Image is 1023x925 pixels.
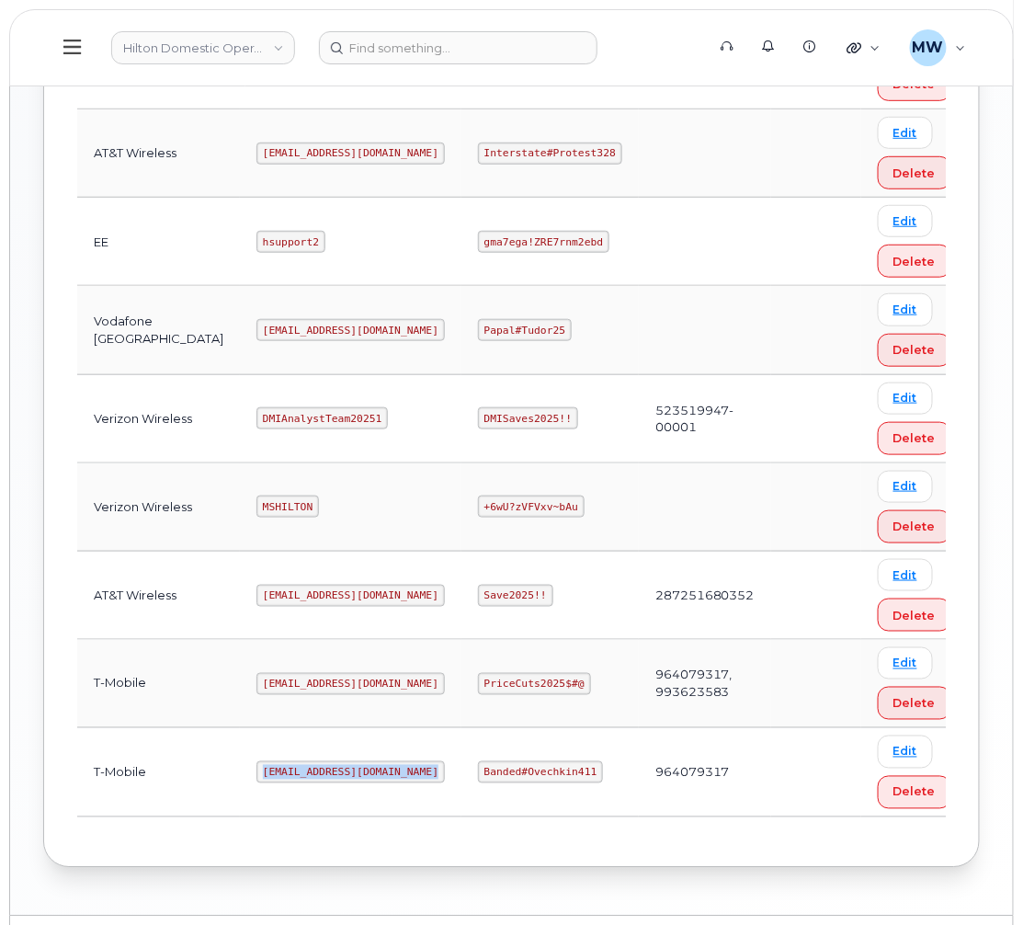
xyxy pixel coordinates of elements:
[478,585,553,607] code: Save2025!!
[256,496,319,518] code: MSHILTON
[878,245,951,278] button: Delete
[256,585,445,607] code: [EMAIL_ADDRESS][DOMAIN_NAME]
[639,552,771,640] td: 287251680352
[878,599,951,632] button: Delete
[878,776,951,809] button: Delete
[77,728,240,817] td: T-Mobile
[478,319,572,341] code: Papal#Tudor25
[893,783,936,801] span: Delete
[478,761,603,783] code: Banded#Ovechkin411
[77,198,240,286] td: EE
[834,29,893,66] div: Quicklinks
[319,31,597,64] input: Find something...
[256,761,445,783] code: [EMAIL_ADDRESS][DOMAIN_NAME]
[256,407,388,429] code: DMIAnalystTeam20251
[893,695,936,713] span: Delete
[256,231,325,253] code: hsupport2
[893,165,936,182] span: Delete
[77,109,240,198] td: AT&T Wireless
[77,463,240,552] td: Verizon Wireless
[878,334,951,367] button: Delete
[878,156,951,189] button: Delete
[639,728,771,817] td: 964079317
[893,607,936,624] span: Delete
[478,496,585,518] code: +6wU?zVFVxv~bAu
[256,673,445,695] code: [EMAIL_ADDRESS][DOMAIN_NAME]
[878,559,933,591] a: Edit
[77,552,240,640] td: AT&T Wireless
[639,640,771,728] td: 964079317, 993623583
[256,143,445,165] code: [EMAIL_ADDRESS][DOMAIN_NAME]
[478,231,609,253] code: gma7ega!ZRE7rnm2ebd
[478,673,591,695] code: PriceCuts2025$#@
[77,286,240,374] td: Vodafone [GEOGRAPHIC_DATA]
[878,293,933,325] a: Edit
[878,687,951,720] button: Delete
[878,422,951,455] button: Delete
[878,736,933,768] a: Edit
[913,37,944,59] span: MW
[878,510,951,543] button: Delete
[256,319,445,341] code: [EMAIL_ADDRESS][DOMAIN_NAME]
[111,31,295,64] a: Hilton Domestic Operating Company Inc
[639,375,771,463] td: 523519947-00001
[77,640,240,728] td: T-Mobile
[878,383,933,415] a: Edit
[943,845,1009,911] iframe: Messenger Launcher
[878,471,933,503] a: Edit
[893,253,936,270] span: Delete
[478,143,622,165] code: Interstate#Protest328
[478,407,578,429] code: DMISaves2025!!
[878,647,933,679] a: Edit
[893,429,936,447] span: Delete
[878,117,933,149] a: Edit
[893,341,936,359] span: Delete
[878,205,933,237] a: Edit
[77,375,240,463] td: Verizon Wireless
[893,518,936,535] span: Delete
[897,29,979,66] div: Marissa Weiss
